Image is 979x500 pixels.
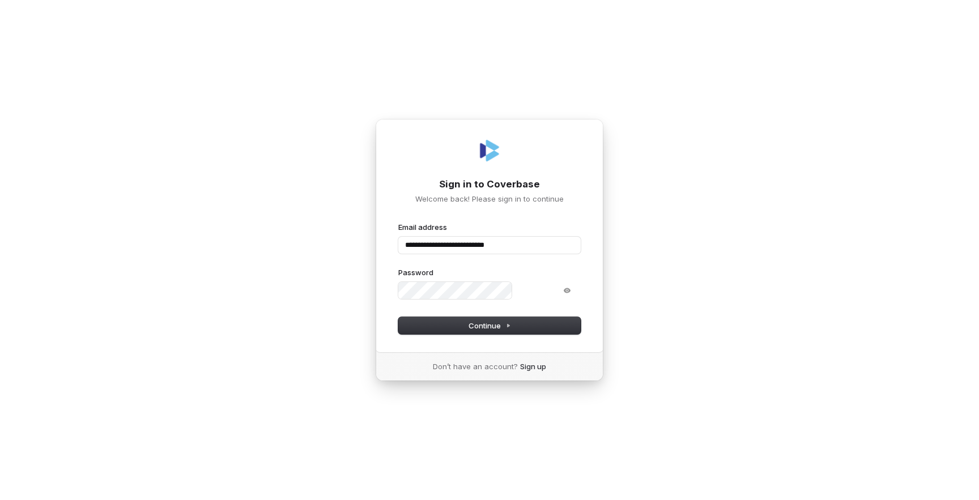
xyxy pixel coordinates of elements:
button: Show password [556,284,578,297]
span: Don’t have an account? [433,361,518,371]
button: Continue [398,317,581,334]
img: Coverbase [476,137,503,164]
a: Sign up [520,361,546,371]
h1: Sign in to Coverbase [398,178,581,191]
label: Password [398,267,433,277]
label: Email address [398,222,447,232]
span: Continue [469,320,511,331]
p: Welcome back! Please sign in to continue [398,194,581,204]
